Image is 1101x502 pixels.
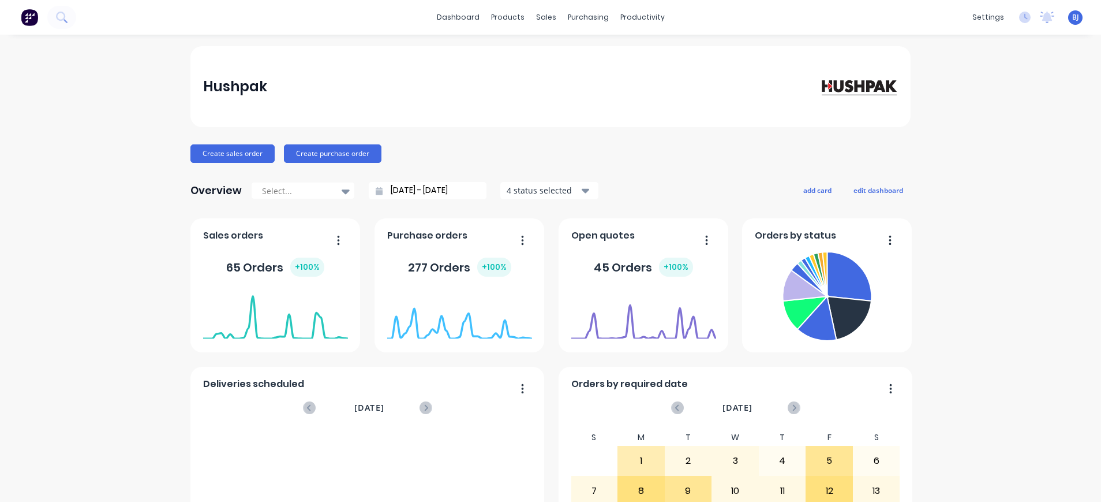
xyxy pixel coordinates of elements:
div: + 100 % [290,258,324,277]
button: edit dashboard [846,183,911,198]
div: 3 [712,447,758,475]
img: Factory [21,9,38,26]
div: T [759,429,806,446]
span: Deliveries scheduled [203,377,304,391]
div: Hushpak [203,75,267,98]
div: Overview [190,179,242,202]
button: Create purchase order [284,144,381,163]
span: Orders by status [755,229,836,243]
div: T [665,429,712,446]
div: 65 Orders [226,258,324,277]
div: S [853,429,900,446]
button: add card [796,183,839,198]
span: Sales orders [203,229,263,243]
div: F [806,429,853,446]
div: M [617,429,665,446]
div: 2 [665,447,711,475]
button: Create sales order [190,144,275,163]
div: 4 [759,447,806,475]
div: + 100 % [477,258,511,277]
div: 4 status selected [507,184,579,196]
div: S [571,429,618,446]
div: sales [530,9,562,26]
div: 1 [618,447,664,475]
div: productivity [615,9,671,26]
div: + 100 % [659,258,693,277]
div: 6 [853,447,900,475]
img: Hushpak [817,76,898,96]
span: Open quotes [571,229,635,243]
span: Purchase orders [387,229,467,243]
span: [DATE] [354,401,384,414]
div: 5 [806,447,852,475]
div: purchasing [562,9,615,26]
div: products [485,9,530,26]
div: W [711,429,759,446]
div: 277 Orders [408,258,511,277]
span: BJ [1072,12,1079,23]
button: 4 status selected [500,182,598,199]
div: settings [967,9,1010,26]
div: 45 Orders [594,258,693,277]
a: dashboard [431,9,485,26]
span: [DATE] [722,401,752,414]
